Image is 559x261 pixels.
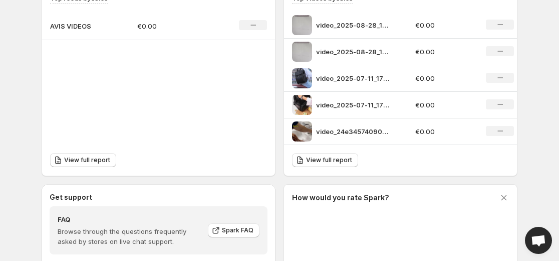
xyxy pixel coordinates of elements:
p: Browse through the questions frequently asked by stores on live chat support. [58,226,201,246]
img: video_2025-08-28_15-25-12 [292,42,312,62]
p: €0.00 [415,126,474,137]
p: €0.00 [415,100,474,110]
img: video_24e345740908e09caf31658cf952ba76 [292,121,312,142]
h4: FAQ [58,214,201,224]
img: video_2025-07-11_17-58-32 [292,68,312,88]
p: €0.00 [415,20,474,30]
span: View full report [64,156,110,164]
h3: How would you rate Spark? [292,193,389,203]
p: video_2025-08-28_15-25-12 [316,47,391,57]
p: €0.00 [415,73,474,83]
h3: Get support [50,192,92,202]
p: video_2025-08-28_15-25-12 [316,20,391,30]
p: video_2025-07-11_17-58-32 [316,73,391,83]
span: View full report [306,156,352,164]
a: Open chat [525,227,552,254]
a: Spark FAQ [208,223,259,237]
span: Spark FAQ [222,226,253,234]
img: video_2025-07-11_17-59-03 [292,95,312,115]
p: video_24e345740908e09caf31658cf952ba76 [316,126,391,137]
a: View full report [292,153,358,167]
p: video_2025-07-11_17-59-03 [316,100,391,110]
img: video_2025-08-28_15-25-12 [292,15,312,35]
p: €0.00 [415,47,474,57]
a: View full report [50,153,116,167]
p: €0.00 [137,21,208,31]
p: AVIS VIDEOS [50,21,100,31]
